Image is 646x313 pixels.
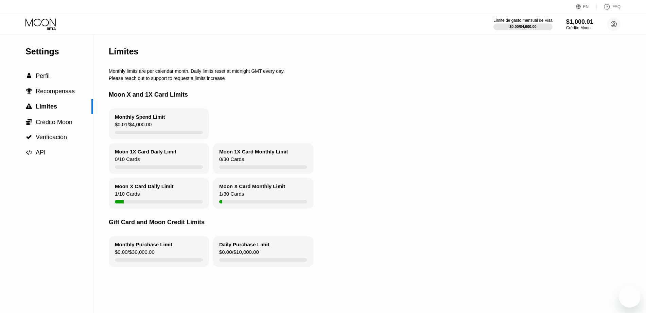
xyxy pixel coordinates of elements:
[115,121,152,131] div: $0.01 / $4,000.00
[493,18,553,23] div: Límite de gasto mensual de Visa
[26,103,32,110] span: 
[25,118,32,125] div: 
[27,73,31,79] span: 
[115,114,165,120] div: Monthly Spend Limit
[109,81,626,109] div: Moon X and 1X Card Limits
[109,76,626,81] div: Please reach out to support to request a limits increase
[115,149,176,154] div: Moon 1X Card Daily Limit
[25,88,32,94] div: 
[619,286,641,308] iframe: Botón para iniciar la ventana de mensajería
[576,3,597,10] div: EN
[612,4,621,9] div: FAQ
[566,18,593,26] div: $1,000.01
[26,88,32,94] span: 
[25,103,32,110] div: 
[26,134,32,140] span: 
[219,191,244,200] div: 1 / 30 Cards
[36,149,46,156] span: API
[115,242,172,247] div: Monthly Purchase Limit
[26,149,32,155] span: 
[25,73,32,79] div: 
[109,68,626,74] div: Monthly limits are per calendar month. Daily limits reset at midnight GMT every day.
[36,119,72,126] span: Crédito Moon
[25,149,32,155] div: 
[115,249,155,258] div: $0.00 / $30,000.00
[597,3,621,10] div: FAQ
[566,18,593,30] div: $1,000.01Crédito Moon
[493,18,553,30] div: Límite de gasto mensual de Visa$0.00/$4,000.00
[115,191,140,200] div: 1 / 10 Cards
[115,183,174,189] div: Moon X Card Daily Limit
[219,149,288,154] div: Moon 1X Card Monthly Limit
[25,134,32,140] div: 
[26,118,32,125] span: 
[36,72,50,79] span: Perfil
[115,156,140,165] div: 0 / 10 Cards
[219,249,259,258] div: $0.00 / $10,000.00
[219,156,244,165] div: 0 / 30 Cards
[36,88,75,95] span: Recompensas
[109,47,139,56] div: Límites
[109,209,626,236] div: Gift Card and Moon Credit Limits
[36,134,67,141] span: Verificación
[566,26,593,30] div: Crédito Moon
[219,242,269,247] div: Daily Purchase Limit
[219,183,285,189] div: Moon X Card Monthly Limit
[583,4,589,9] div: EN
[36,103,57,110] span: Límites
[25,47,93,56] div: Settings
[509,24,537,29] div: $0.00 / $4,000.00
